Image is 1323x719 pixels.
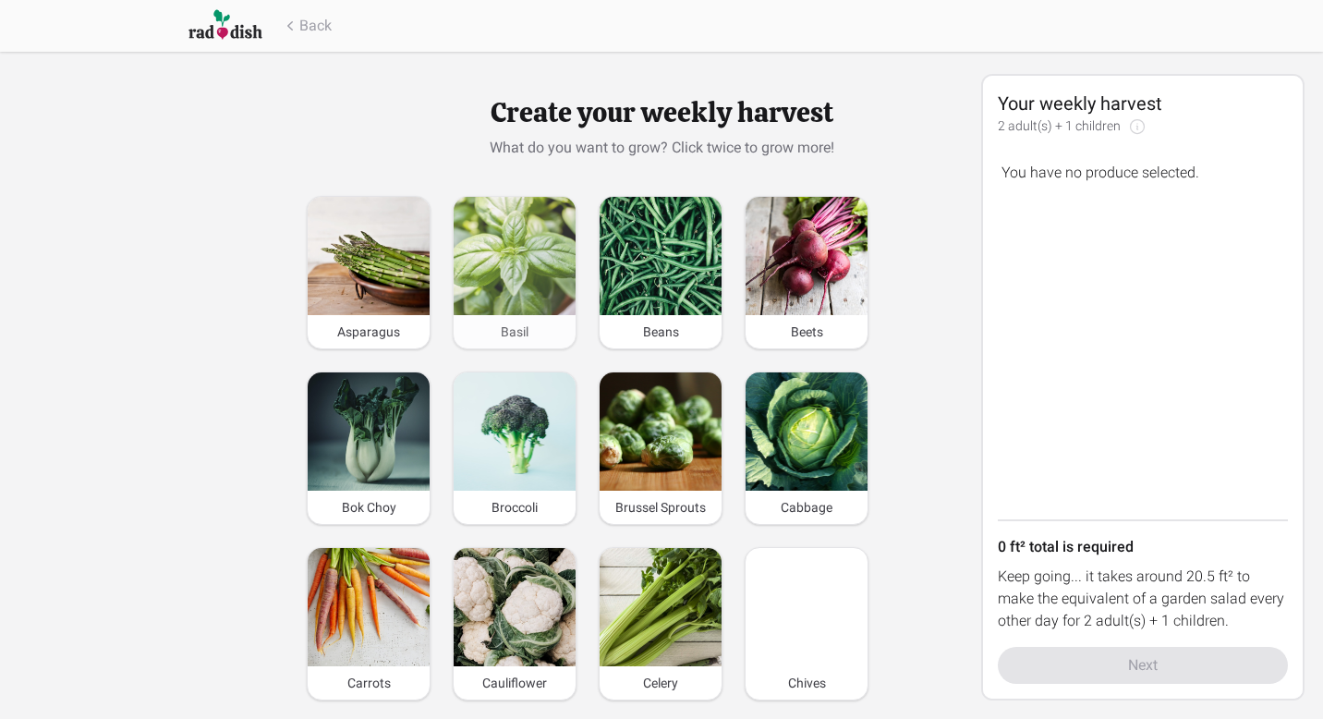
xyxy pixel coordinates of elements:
[1001,162,1284,184] div: You have no produce selected.
[998,567,1284,629] span: Keep going... it takes around 20.5 ft² to make the equivalent of a garden salad every other day f...
[998,647,1288,684] button: Next
[600,315,722,348] div: Beans
[746,666,868,700] div: Chives
[600,666,722,700] div: Celery
[454,197,576,315] img: Image of Basil
[600,548,722,666] img: Image of Celery
[746,491,868,524] div: Cabbage
[454,372,576,491] img: Image of Broccoli
[600,197,722,315] img: Image of Beans
[746,548,868,666] img: Image of Chives
[281,15,332,37] button: Back
[746,197,868,315] img: Image of Beets
[454,315,576,348] div: Basil
[454,666,576,700] div: Cauliflower
[188,8,262,43] img: Raddish company logo
[308,372,430,491] img: Image of Bok Choy
[308,548,430,666] img: Image of Carrots
[746,372,868,491] img: Image of Cabbage
[600,491,722,524] div: Brussel Sprouts
[998,91,1288,116] div: Your weekly harvest
[308,491,430,524] div: Bok Choy
[308,315,430,348] div: Asparagus
[308,666,430,700] div: Carrots
[454,491,576,524] div: Broccoli
[308,197,430,315] img: Image of Asparagus
[998,536,1288,558] div: 0 ft ² total is required
[746,315,868,348] div: Beets
[454,548,576,666] img: Image of Cauliflower
[307,137,1016,159] div: What do you want to grow? Click twice to grow more!
[600,372,722,491] img: Image of Brussel Sprouts
[998,116,1288,136] div: 2 adult(s) + 1 children
[307,96,1016,129] h2: Create your weekly harvest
